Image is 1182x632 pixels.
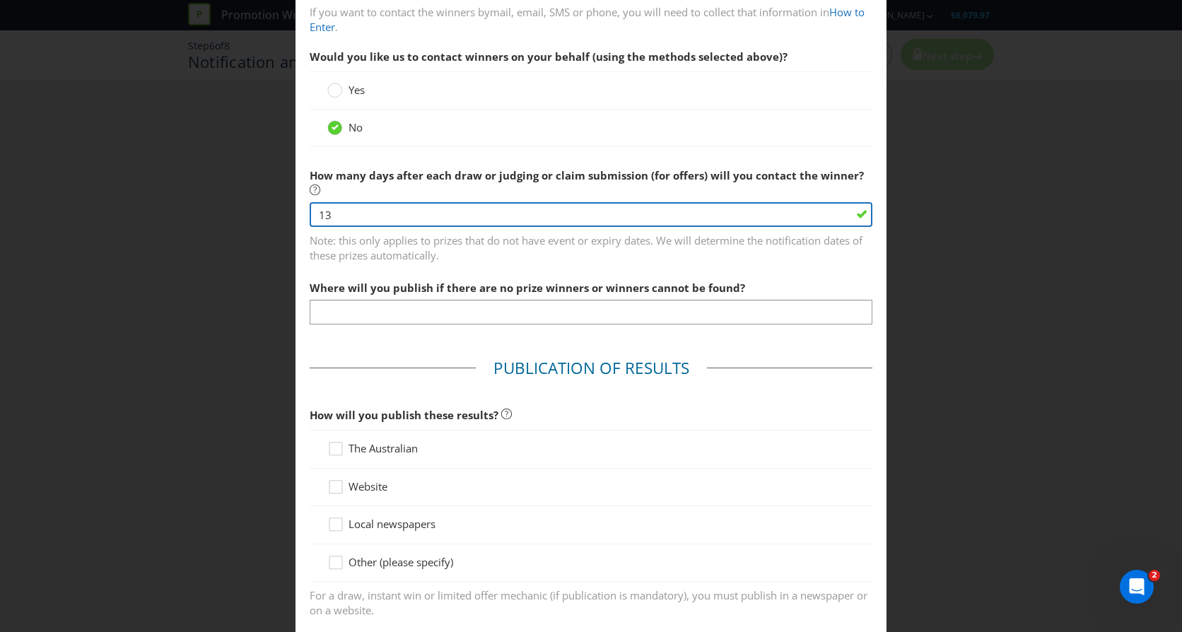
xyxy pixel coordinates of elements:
span: If you want to contact the winners by [310,5,490,19]
span: How many days after each draw or judging or claim submission (for offers) will you contact the wi... [310,168,864,182]
span: Note: this only applies to prizes that do not have event or expiry dates. We will determine the n... [310,228,872,263]
legend: Publication of Results [476,357,707,380]
span: Local newspapers [349,517,435,531]
span: No [349,120,363,134]
span: How will you publish these results? [310,408,498,422]
iframe: Intercom live chat [1120,570,1154,604]
span: Yes [349,83,365,97]
span: 2 [1149,570,1160,581]
span: Would you like us to contact winners on your behalf (using the methods selected above)? [310,49,788,64]
span: , you will need to collect that information in [617,5,829,19]
span: Where will you publish if there are no prize winners or winners cannot be found? [310,281,745,295]
a: How to Enter [310,5,865,34]
span: mail, email, SMS or phone [490,5,617,19]
span: The Australian [349,441,418,455]
span: Website [349,479,387,493]
span: For a draw, instant win or limited offer mechanic (if publication is mandatory), you must publish... [310,583,872,618]
span: . [335,20,338,34]
span: Other (please specify) [349,555,453,569]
